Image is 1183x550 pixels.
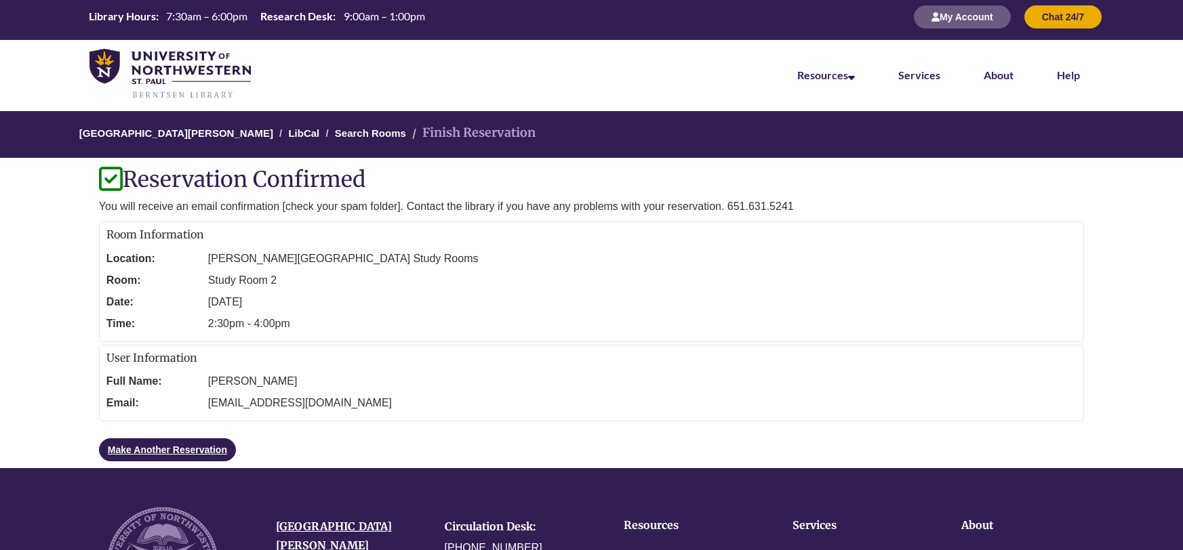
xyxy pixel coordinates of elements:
[208,270,1077,291] dd: Study Room 2
[208,392,1077,414] dd: [EMAIL_ADDRESS][DOMAIN_NAME]
[445,521,593,533] h4: Circulation Desk:
[99,111,1084,158] nav: Breadcrumb
[106,371,201,392] dt: Full Name:
[83,9,161,24] th: Library Hours:
[793,520,919,532] h4: Services
[1024,5,1102,28] button: Chat 24/7
[208,248,1077,270] dd: [PERSON_NAME][GEOGRAPHIC_DATA] Study Rooms
[106,270,201,291] dt: Room:
[106,392,201,414] dt: Email:
[1024,11,1102,22] a: Chat 24/7
[276,520,392,533] a: [GEOGRAPHIC_DATA]
[624,520,750,532] h4: Resources
[255,9,338,24] th: Research Desk:
[106,352,1077,364] h2: User Information
[106,248,201,270] dt: Location:
[208,371,1077,392] dd: [PERSON_NAME]
[208,313,1077,335] dd: 2:30pm - 4:00pm
[166,9,247,22] span: 7:30am – 6:00pm
[961,520,1088,532] h4: About
[208,291,1077,313] dd: [DATE]
[106,313,201,335] dt: Time:
[797,68,855,81] a: Resources
[106,229,1077,241] h2: Room Information
[914,5,1011,28] button: My Account
[83,9,430,24] table: Hours Today
[89,49,251,100] img: UNWSP Library Logo
[335,127,406,139] a: Search Rooms
[1057,68,1080,81] a: Help
[984,68,1014,81] a: About
[898,68,940,81] a: Services
[99,438,236,461] a: Make Another Reservation
[288,127,319,139] a: LibCal
[83,9,430,25] a: Hours Today
[409,123,536,143] li: Finish Reservation
[106,291,201,313] dt: Date:
[344,9,425,22] span: 9:00am – 1:00pm
[914,11,1011,22] a: My Account
[79,127,273,139] a: [GEOGRAPHIC_DATA][PERSON_NAME]
[99,198,1084,215] p: You will receive an email confirmation [check your spam folder]. Contact the library if you have ...
[99,168,1084,192] h1: Reservation Confirmed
